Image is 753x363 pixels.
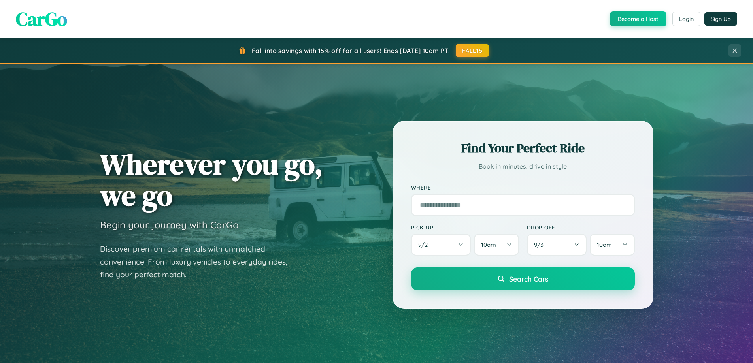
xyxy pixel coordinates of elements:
[610,11,666,26] button: Become a Host
[100,243,298,281] p: Discover premium car rentals with unmatched convenience. From luxury vehicles to everyday rides, ...
[411,184,635,191] label: Where
[509,275,548,283] span: Search Cars
[411,224,519,231] label: Pick-up
[100,149,323,211] h1: Wherever you go, we go
[704,12,737,26] button: Sign Up
[597,241,612,248] span: 10am
[100,219,239,231] h3: Begin your journey with CarGo
[481,241,496,248] span: 10am
[590,234,634,256] button: 10am
[527,224,635,231] label: Drop-off
[16,6,67,32] span: CarGo
[411,234,471,256] button: 9/2
[411,139,635,157] h2: Find Your Perfect Ride
[411,161,635,172] p: Book in minutes, drive in style
[672,12,700,26] button: Login
[474,234,519,256] button: 10am
[456,44,489,57] button: FALL15
[418,241,432,248] span: 9 / 2
[527,234,587,256] button: 9/3
[534,241,547,248] span: 9 / 3
[411,267,635,290] button: Search Cars
[252,47,450,55] span: Fall into savings with 15% off for all users! Ends [DATE] 10am PT.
